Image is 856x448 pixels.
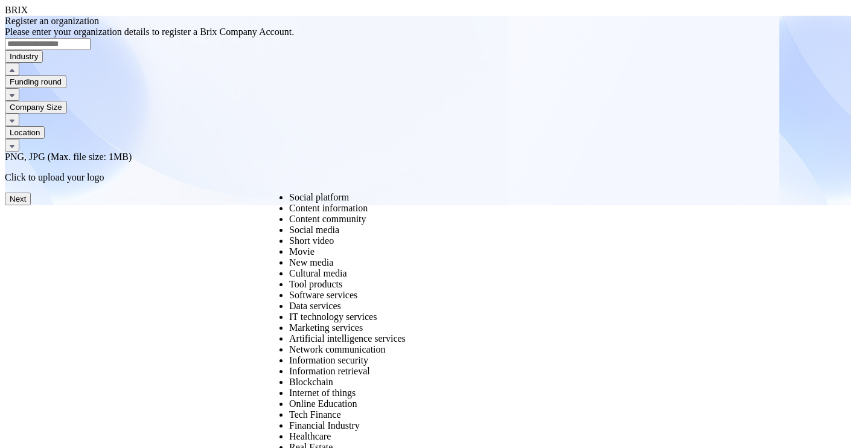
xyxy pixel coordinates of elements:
div: Content community [289,214,591,225]
div: Marketing services [289,322,591,333]
button: Company Size [5,101,67,114]
div: IT technology services [289,312,591,322]
div: Funding round [10,77,62,86]
div: Please enter your organization details to register a Brix Company Account. [5,27,851,37]
div: Healthcare [289,431,591,442]
div: Movie [289,246,591,257]
p: Click to upload your logo [5,172,851,183]
div: Software services [289,290,591,301]
div: Content information [289,203,591,214]
div: Information retrieval [289,366,591,377]
div: Social media [289,225,591,235]
div: Industry [10,52,38,61]
button: Funding round [5,75,66,88]
button: Next [5,193,31,205]
span: PNG, JPG (Max. file size: 1MB) [5,152,132,162]
div: Network communication [289,344,591,355]
div: Data services [289,301,591,312]
div: Blockchain [289,377,591,388]
div: Financial Industry [289,420,591,431]
div: Online Education [289,398,591,409]
div: Tech Finance [289,409,591,420]
div: Artificial intelligence services [289,333,591,344]
div: Register an organization [5,16,851,27]
div: Information security [289,355,591,366]
div: New media [289,257,591,268]
div: Cultural media [289,268,591,279]
div: Tool products [289,279,591,290]
button: Industry [5,50,43,63]
button: Location [5,126,45,139]
div: Location [10,128,40,137]
div: BRIX [5,5,851,16]
div: Social platform [289,192,591,203]
span: Next [10,194,26,203]
div: Internet of things [289,388,591,398]
div: Short video [289,235,591,246]
div: Company Size [10,103,62,112]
